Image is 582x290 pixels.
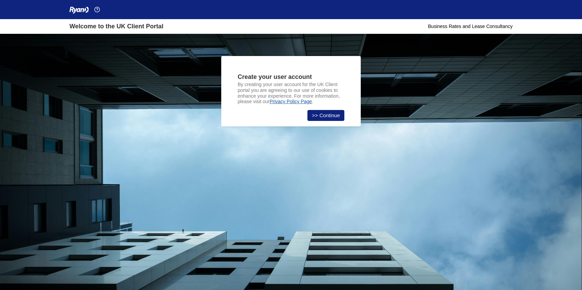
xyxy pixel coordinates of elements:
img: Help [94,7,100,12]
a: Privacy Policy Page [269,99,312,104]
div: Create your user account [238,72,344,82]
div: Welcome to the UK Client Portal [69,22,163,31]
p: By creating your user account for the UK Client portal you are agreeing to our use of cookies to ... [238,82,344,105]
a: >> Continue [307,110,344,121]
div: Business Rates and Lease Consultancy [428,23,513,30]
